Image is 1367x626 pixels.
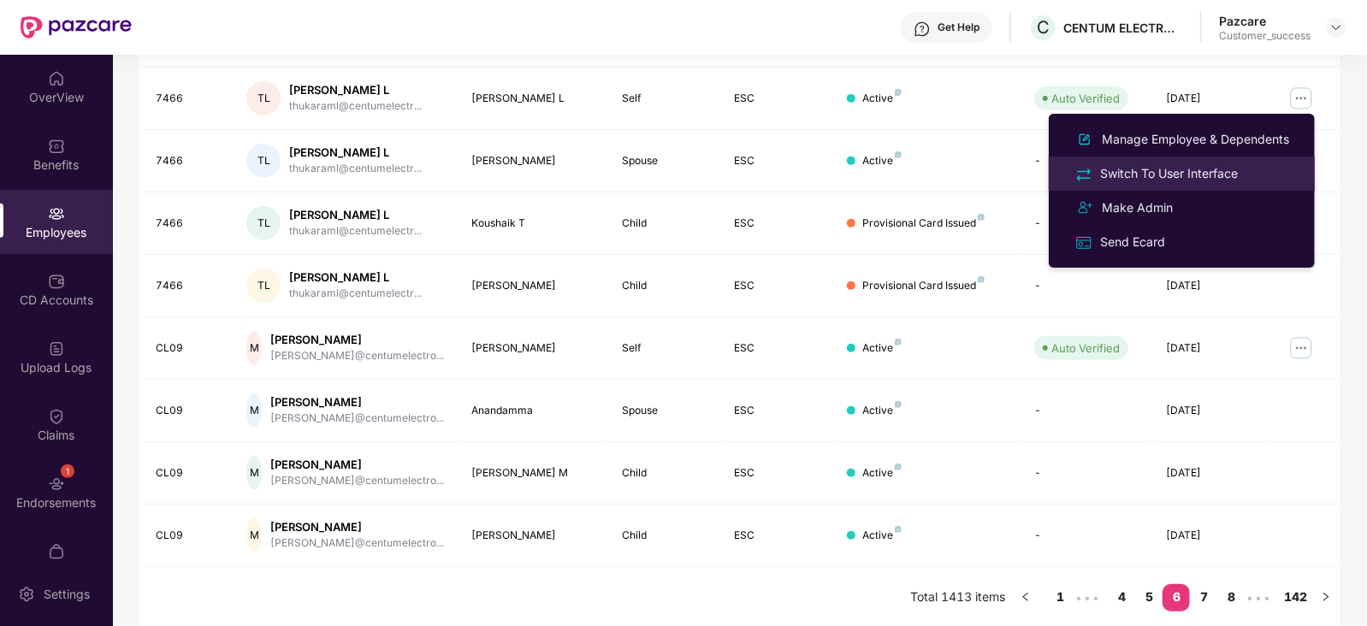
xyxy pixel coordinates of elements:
[1021,130,1152,192] td: -
[471,91,594,107] div: [PERSON_NAME] L
[978,214,985,221] img: svg+xml;base64,PHN2ZyB4bWxucz0iaHR0cDovL3d3dy53My5vcmcvMjAwMC9zdmciIHdpZHRoPSI4IiBoZWlnaHQ9IjgiIH...
[1219,13,1311,29] div: Pazcare
[270,332,444,348] div: [PERSON_NAME]
[1163,584,1190,611] li: 6
[246,206,281,240] div: TL
[1098,198,1176,217] div: Make Admin
[914,21,931,38] img: svg+xml;base64,PHN2ZyBpZD0iSGVscC0zMngzMiIgeG1sbnM9Imh0dHA6Ly93d3cudzMub3JnLzIwMDAvc3ZnIiB3aWR0aD...
[1217,584,1245,611] li: 8
[1245,584,1272,611] li: Next 5 Pages
[289,145,422,161] div: [PERSON_NAME] L
[1097,233,1169,251] div: Send Ecard
[1012,584,1039,611] button: left
[48,340,65,357] img: svg+xml;base64,PHN2ZyBpZD0iVXBsb2FkX0xvZ3MiIGRhdGEtbmFtZT0iVXBsb2FkIExvZ3MiIHhtbG5zPSJodHRwOi8vd3...
[862,340,902,357] div: Active
[246,456,262,490] div: M
[895,526,902,533] img: svg+xml;base64,PHN2ZyB4bWxucz0iaHR0cDovL3d3dy53My5vcmcvMjAwMC9zdmciIHdpZHRoPSI4IiBoZWlnaHQ9IjgiIH...
[48,408,65,425] img: svg+xml;base64,PHN2ZyBpZD0iQ2xhaW0iIHhtbG5zPSJodHRwOi8vd3d3LnczLm9yZy8yMDAwL3N2ZyIgd2lkdGg9IjIwIi...
[1051,340,1120,357] div: Auto Verified
[246,144,281,178] div: TL
[1021,380,1152,442] td: -
[1021,592,1031,602] span: left
[1063,20,1183,36] div: CENTUM ELECTRONICS LIMITED
[862,278,985,294] div: Provisional Card Issued
[61,464,74,478] div: 1
[270,394,444,410] div: [PERSON_NAME]
[246,81,281,115] div: TL
[18,586,35,603] img: svg+xml;base64,PHN2ZyBpZD0iU2V0dGluZy0yMHgyMCIgeG1sbnM9Imh0dHA6Ly93d3cudzMub3JnLzIwMDAvc3ZnIiB3aW...
[289,269,422,286] div: [PERSON_NAME] L
[157,340,220,357] div: CL09
[1051,90,1120,107] div: Auto Verified
[622,528,707,544] div: Child
[895,401,902,408] img: svg+xml;base64,PHN2ZyB4bWxucz0iaHR0cDovL3d3dy53My5vcmcvMjAwMC9zdmciIHdpZHRoPSI4IiBoZWlnaHQ9IjgiIH...
[622,340,707,357] div: Self
[38,586,95,603] div: Settings
[735,91,820,107] div: ESC
[1245,584,1272,611] span: •••
[1279,584,1312,611] li: 142
[246,331,262,365] div: M
[1021,442,1152,505] td: -
[1074,584,1101,611] li: Previous 5 Pages
[157,216,220,232] div: 7466
[157,403,220,419] div: CL09
[270,410,444,427] div: [PERSON_NAME]@centumelectro...
[1287,85,1315,112] img: manageButton
[1037,17,1050,38] span: C
[895,339,902,345] img: svg+xml;base64,PHN2ZyB4bWxucz0iaHR0cDovL3d3dy53My5vcmcvMjAwMC9zdmciIHdpZHRoPSI4IiBoZWlnaHQ9IjgiIH...
[1163,584,1190,610] a: 6
[471,153,594,169] div: [PERSON_NAME]
[157,278,220,294] div: 7466
[1166,528,1252,544] div: [DATE]
[289,207,422,223] div: [PERSON_NAME] L
[1021,505,1152,567] td: -
[862,216,985,232] div: Provisional Card Issued
[246,269,281,303] div: TL
[1108,584,1135,610] a: 4
[1166,278,1252,294] div: [DATE]
[157,465,220,481] div: CL09
[1012,584,1039,611] li: Previous Page
[735,403,820,419] div: ESC
[895,151,902,158] img: svg+xml;base64,PHN2ZyB4bWxucz0iaHR0cDovL3d3dy53My5vcmcvMjAwMC9zdmciIHdpZHRoPSI4IiBoZWlnaHQ9IjgiIH...
[1097,164,1241,183] div: Switch To User Interface
[471,340,594,357] div: [PERSON_NAME]
[1190,584,1217,610] a: 7
[862,91,902,107] div: Active
[270,535,444,552] div: [PERSON_NAME]@centumelectro...
[471,465,594,481] div: [PERSON_NAME] M
[471,403,594,419] div: Anandamma
[1046,584,1074,611] li: 1
[735,216,820,232] div: ESC
[735,528,820,544] div: ESC
[622,216,707,232] div: Child
[21,16,132,38] img: New Pazcare Logo
[48,273,65,290] img: svg+xml;base64,PHN2ZyBpZD0iQ0RfQWNjb3VudHMiIGRhdGEtbmFtZT0iQ0QgQWNjb3VudHMiIHhtbG5zPSJodHRwOi8vd3...
[862,153,902,169] div: Active
[1074,129,1095,150] img: svg+xml;base64,PHN2ZyB4bWxucz0iaHR0cDovL3d3dy53My5vcmcvMjAwMC9zdmciIHhtbG5zOnhsaW5rPSJodHRwOi8vd3...
[289,223,422,239] div: thukaraml@centumelectr...
[938,21,979,34] div: Get Help
[1190,584,1217,611] li: 7
[1166,340,1252,357] div: [DATE]
[48,475,65,493] img: svg+xml;base64,PHN2ZyBpZD0iRW5kb3JzZW1lbnRzIiB4bWxucz0iaHR0cDovL3d3dy53My5vcmcvMjAwMC9zdmciIHdpZH...
[471,278,594,294] div: [PERSON_NAME]
[1074,233,1093,252] img: svg+xml;base64,PHN2ZyB4bWxucz0iaHR0cDovL3d3dy53My5vcmcvMjAwMC9zdmciIHdpZHRoPSIxNiIgaGVpZ2h0PSIxNi...
[978,276,985,283] img: svg+xml;base64,PHN2ZyB4bWxucz0iaHR0cDovL3d3dy53My5vcmcvMjAwMC9zdmciIHdpZHRoPSI4IiBoZWlnaHQ9IjgiIH...
[735,465,820,481] div: ESC
[1166,465,1252,481] div: [DATE]
[289,98,422,115] div: thukaraml@centumelectr...
[1329,21,1343,34] img: svg+xml;base64,PHN2ZyBpZD0iRHJvcGRvd24tMzJ4MzIiIHhtbG5zPSJodHRwOi8vd3d3LnczLm9yZy8yMDAwL3N2ZyIgd2...
[1166,403,1252,419] div: [DATE]
[157,91,220,107] div: 7466
[622,278,707,294] div: Child
[289,286,422,302] div: thukaraml@centumelectr...
[1219,29,1311,43] div: Customer_success
[1135,584,1163,611] li: 5
[622,91,707,107] div: Self
[157,528,220,544] div: CL09
[1074,584,1101,611] span: •••
[1166,91,1252,107] div: [DATE]
[246,393,262,428] div: M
